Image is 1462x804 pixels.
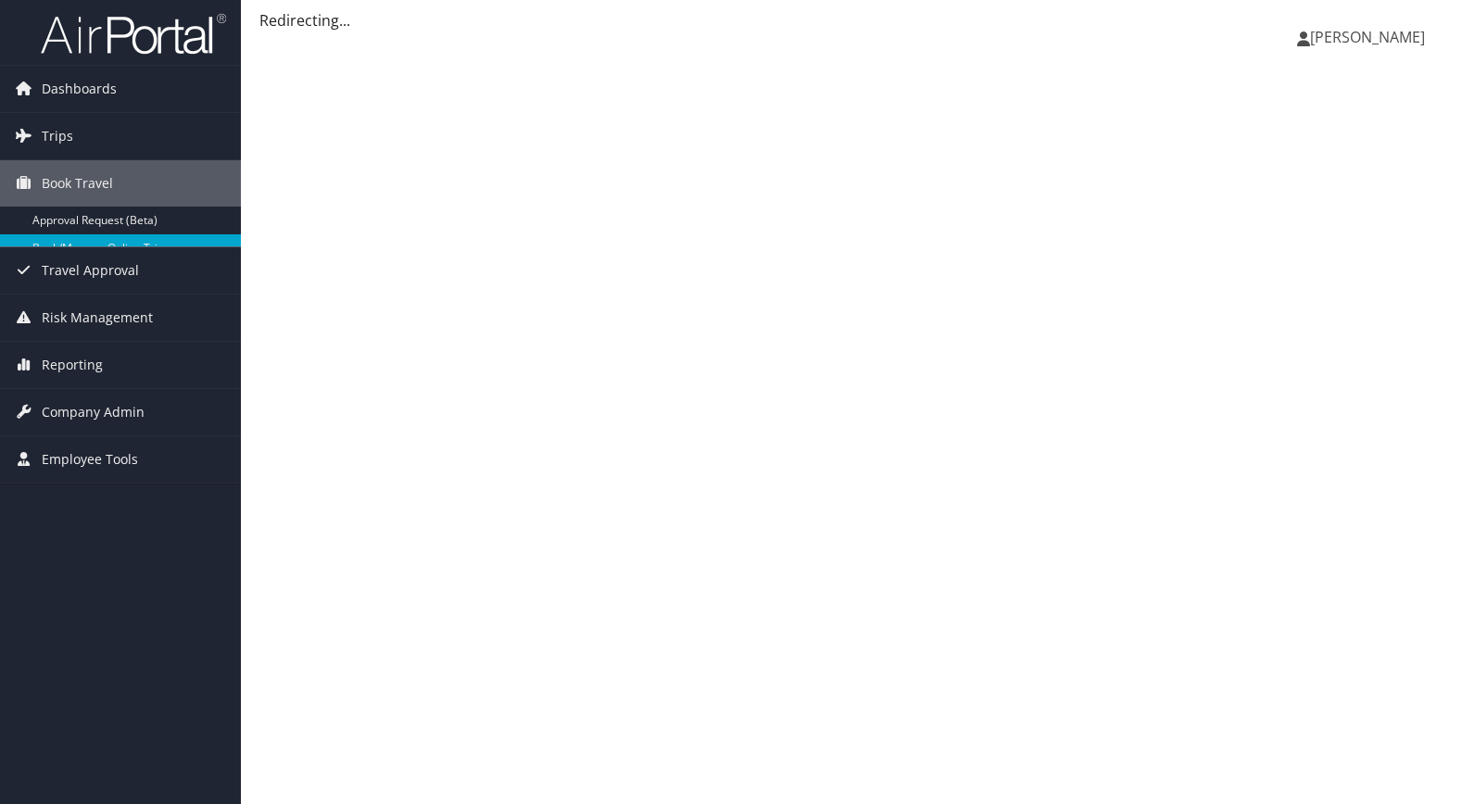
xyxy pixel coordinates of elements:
span: Book Travel [42,160,113,207]
img: airportal-logo.png [41,12,226,56]
span: Dashboards [42,66,117,112]
a: [PERSON_NAME] [1297,9,1443,65]
span: Reporting [42,342,103,388]
span: Risk Management [42,295,153,341]
span: Trips [42,113,73,159]
span: Travel Approval [42,247,139,294]
div: Redirecting... [259,9,1443,31]
span: Company Admin [42,389,145,435]
span: Employee Tools [42,436,138,483]
span: [PERSON_NAME] [1310,27,1425,47]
